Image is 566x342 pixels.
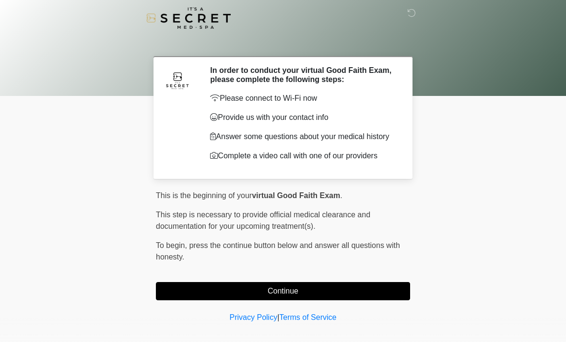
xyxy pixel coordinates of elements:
a: Terms of Service [279,313,336,321]
p: Complete a video call with one of our providers [210,150,396,162]
button: Continue [156,282,410,300]
h1: ‎ ‎ [149,35,417,52]
p: Provide us with your contact info [210,112,396,123]
h2: In order to conduct your virtual Good Faith Exam, please complete the following steps: [210,66,396,84]
strong: virtual Good Faith Exam [252,191,340,200]
span: This step is necessary to provide official medical clearance and documentation for your upcoming ... [156,211,370,230]
a: | [277,313,279,321]
span: To begin, [156,241,189,249]
img: Agent Avatar [163,66,192,94]
span: press the continue button below and answer all questions with honesty. [156,241,400,261]
p: Please connect to Wi-Fi now [210,93,396,104]
span: This is the beginning of your [156,191,252,200]
img: It's A Secret Med Spa Logo [146,7,231,29]
span: . [340,191,342,200]
a: Privacy Policy [230,313,278,321]
p: Answer some questions about your medical history [210,131,396,142]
